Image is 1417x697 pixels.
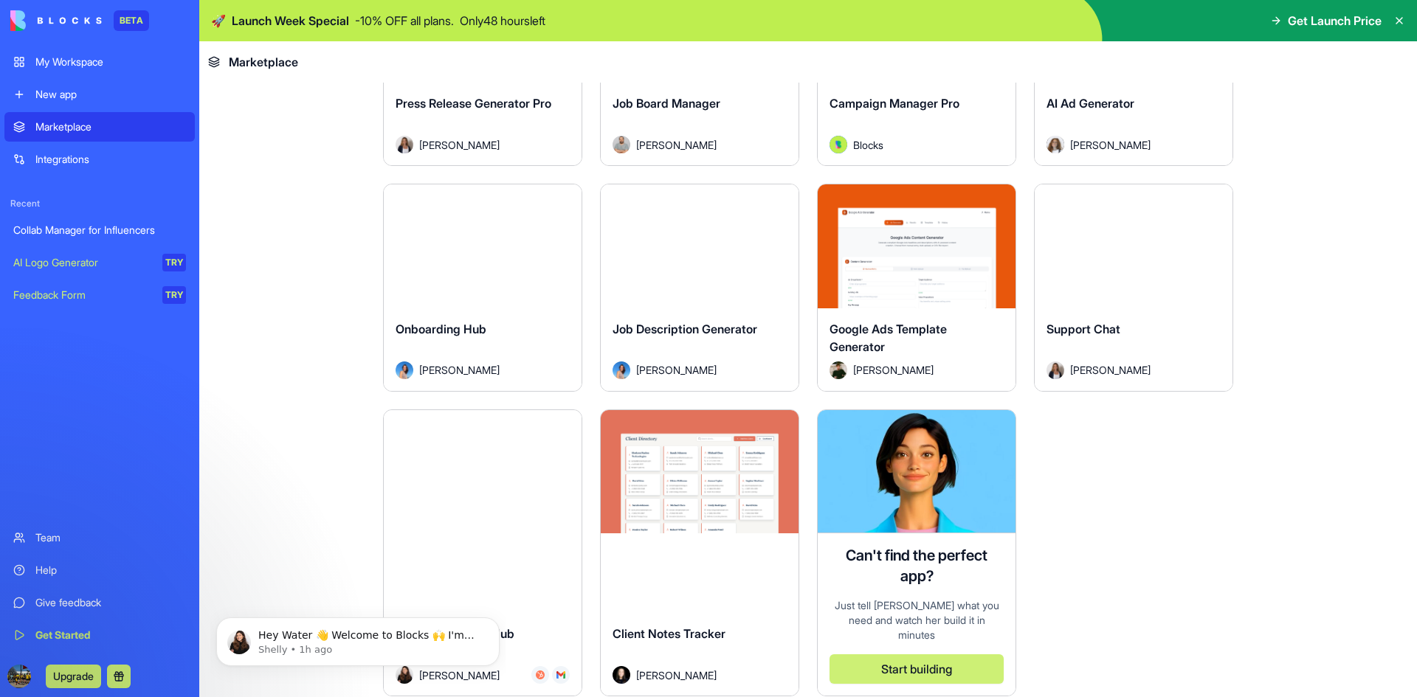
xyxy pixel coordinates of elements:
[229,53,298,71] span: Marketplace
[853,362,934,378] span: [PERSON_NAME]
[636,137,717,153] span: [PERSON_NAME]
[613,666,630,684] img: Avatar
[10,10,102,31] img: logo
[35,55,186,69] div: My Workspace
[613,626,725,641] span: Client Notes Tracker
[830,96,959,111] span: Campaign Manager Pro
[396,136,413,153] img: Avatar
[1047,361,1064,379] img: Avatar
[613,322,757,336] span: Job Description Generator
[4,198,195,209] span: Recent
[35,563,186,578] div: Help
[4,80,195,109] a: New app
[1034,184,1233,392] a: Support ChatAvatar[PERSON_NAME]
[162,286,186,304] div: TRY
[613,361,630,379] img: Avatar
[114,10,149,31] div: BETA
[383,409,582,697] a: Lead Enrichment HubAvatar[PERSON_NAME]
[4,280,195,310] a: Feedback FormTRY
[636,667,717,683] span: [PERSON_NAME]
[4,112,195,142] a: Marketplace
[7,665,31,688] img: ACg8ocJhOk-_cfBWnv4JOPV6sfZNFZ5AGI0sktoSA4M1xmpR2njgjYA=s96-c
[830,136,847,153] img: Avatar
[210,586,506,690] iframe: Intercom notifications message
[35,628,186,642] div: Get Started
[35,595,186,610] div: Give feedback
[35,87,186,102] div: New app
[4,47,195,77] a: My Workspace
[355,12,454,30] p: - 10 % OFF all plans.
[35,152,186,167] div: Integrations
[1047,96,1134,111] span: AI Ad Generator
[613,136,630,153] img: Avatar
[1047,136,1064,153] img: Avatar
[4,248,195,277] a: AI Logo GeneratorTRY
[600,184,799,392] a: Job Description GeneratorAvatar[PERSON_NAME]
[10,10,149,31] a: BETA
[4,588,195,617] a: Give feedback
[211,12,226,30] span: 🚀
[636,362,717,378] span: [PERSON_NAME]
[46,668,101,683] a: Upgrade
[4,555,195,585] a: Help
[383,184,582,392] a: Onboarding HubAvatar[PERSON_NAME]
[1288,12,1382,30] span: Get Launch Price
[818,410,1016,533] img: Ella AI assistant
[13,288,152,302] div: Feedback Form
[817,409,1016,697] a: Ella AI assistantCan't find the perfect app?Just tell [PERSON_NAME] what you need and watch her b...
[830,322,947,354] span: Google Ads Template Generator
[46,665,101,688] button: Upgrade
[396,96,551,111] span: Press Release Generator Pro
[35,119,186,134] div: Marketplace
[396,322,486,336] span: Onboarding Hub
[13,223,186,237] div: Collab Manager for Influencers
[4,620,195,650] a: Get Started
[419,362,500,378] span: [PERSON_NAME]
[817,184,1016,392] a: Google Ads Template GeneratorAvatar[PERSON_NAME]
[830,545,1004,586] h4: Can't find the perfect app?
[613,96,720,111] span: Job Board Manager
[600,409,799,697] a: Client Notes TrackerAvatar[PERSON_NAME]
[830,361,847,379] img: Avatar
[4,523,195,552] a: Team
[4,215,195,245] a: Collab Manager for Influencers
[830,598,1004,642] div: Just tell [PERSON_NAME] what you need and watch her build it in minutes
[853,137,883,153] span: Blocks
[1070,362,1151,378] span: [PERSON_NAME]
[13,255,152,270] div: AI Logo Generator
[460,12,545,30] p: Only 48 hours left
[162,254,186,271] div: TRY
[232,12,349,30] span: Launch Week Special
[419,137,500,153] span: [PERSON_NAME]
[396,361,413,379] img: Avatar
[536,670,545,679] img: Hubspot_zz4hgj.svg
[35,530,186,545] div: Team
[4,145,195,174] a: Integrations
[830,654,1004,684] button: Start building
[556,670,565,679] img: Gmail_trouth.svg
[1070,137,1151,153] span: [PERSON_NAME]
[1047,322,1120,336] span: Support Chat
